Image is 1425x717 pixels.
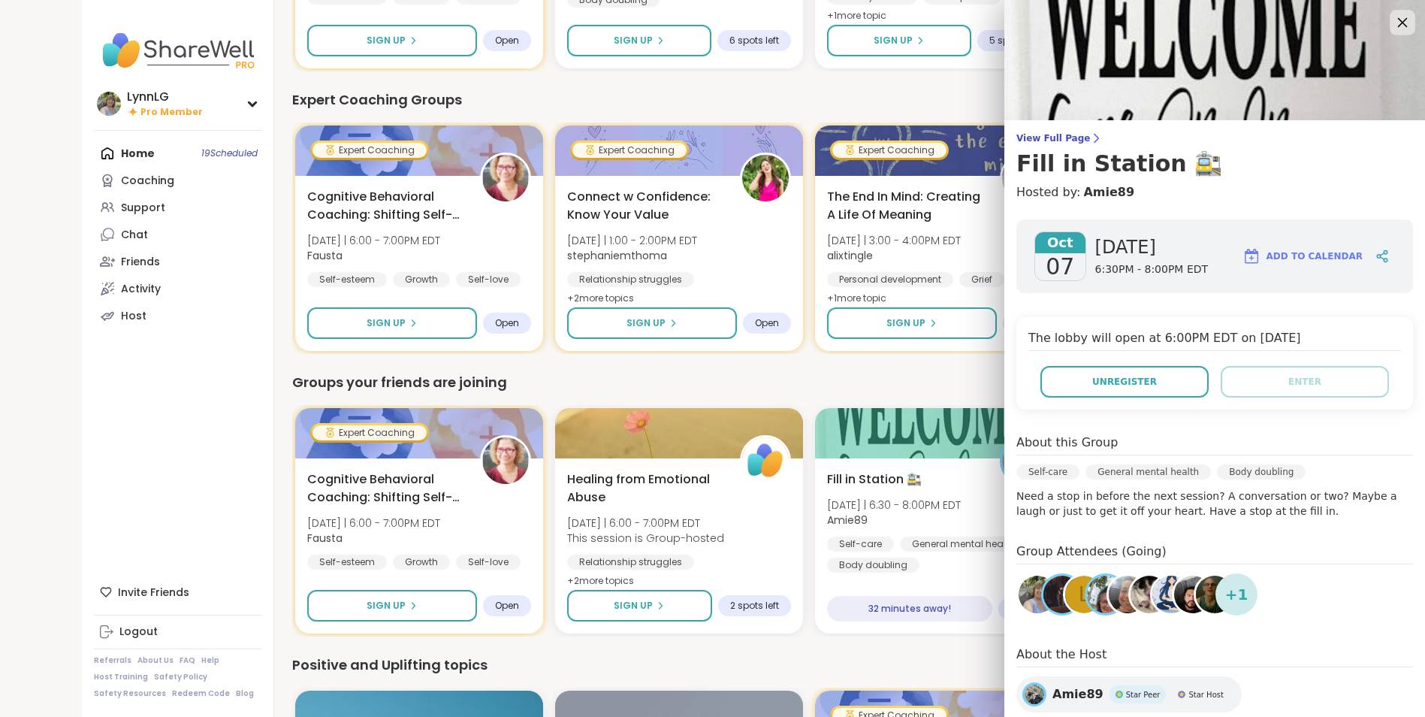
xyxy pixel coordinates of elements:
span: Fill in Station 🚉 [827,470,922,489]
div: Self-care [1016,464,1079,480]
img: Star Peer [1116,691,1123,698]
div: Friends [121,255,160,270]
span: Open [755,317,779,329]
span: This session is Group-hosted [567,531,724,546]
div: Invite Friends [94,579,261,606]
button: Sign Up [827,25,971,56]
img: Fausta [482,155,529,201]
a: Referrals [94,655,131,666]
span: [DATE] | 6:00 - 7:00PM EDT [567,516,724,531]
span: Sign Up [614,599,653,613]
span: 2 spots left [730,600,779,612]
a: View Full PageFill in Station 🚉 [1016,132,1413,177]
a: Help [201,655,219,666]
span: Sign Up [626,316,666,330]
p: Need a stop in before the next session? A conversation or two? Maybe a laugh or just to get it of... [1016,489,1413,519]
img: Amie89 [1025,685,1044,704]
span: [DATE] | 6:00 - 7:00PM EDT [307,516,440,531]
a: Logout [94,619,261,646]
button: Sign Up [567,25,711,56]
a: Blog [236,688,254,699]
a: PinkOnyx [1128,573,1170,616]
b: Fausta [307,531,343,546]
div: Host [121,309,146,324]
span: Amie89 [1052,685,1103,703]
button: Sign Up [567,307,737,339]
div: Support [121,201,165,216]
span: Oct [1035,232,1085,253]
span: + 1 [1225,583,1248,606]
button: Enter [1221,366,1389,398]
span: 6:30PM - 8:00PM EDT [1095,262,1209,277]
div: Expert Coaching Groups [292,89,1326,110]
span: 6 spots left [729,35,779,47]
div: Chat [121,228,148,243]
span: L [1079,580,1090,610]
a: Redeem Code [172,688,230,699]
img: Amie89 [1002,437,1049,484]
div: Logout [119,625,158,640]
span: 5 spots left [989,35,1039,47]
div: Self-care [827,537,894,552]
img: Jayde444 [1152,576,1190,613]
span: [DATE] | 1:00 - 2:00PM EDT [567,233,697,248]
img: PinkOnyx [1131,576,1168,613]
span: Sign Up [367,34,406,47]
button: Sign Up [827,307,997,339]
span: [DATE] | 6:00 - 7:00PM EDT [307,233,440,248]
a: Activity [94,275,261,302]
button: Add to Calendar [1236,238,1369,274]
a: Friends [94,248,261,275]
img: Monica2025 [1109,576,1146,613]
h4: About the Host [1016,646,1413,667]
img: ShareWell Logomark [1242,247,1260,265]
h4: Group Attendees (Going) [1016,543,1413,564]
h4: The lobby will open at 6:00PM EDT on [DATE] [1028,329,1401,351]
button: Unregister [1040,366,1209,398]
div: Self-esteem [307,272,387,287]
a: Support [94,194,261,221]
span: Sign Up [614,34,653,47]
img: lyssa [1043,576,1081,613]
img: ShareWell Nav Logo [94,24,261,77]
img: laurareidwitt [1087,576,1125,613]
span: Cognitive Behavioral Coaching: Shifting Self-Talk [307,188,463,224]
span: View Full Page [1016,132,1413,144]
span: Enter [1288,375,1321,389]
span: [DATE] [1095,235,1209,259]
span: Star Peer [1126,689,1161,700]
span: Open [495,317,519,329]
span: Sign Up [367,599,406,613]
span: 07 [1046,253,1074,280]
div: Relationship struggles [567,555,694,570]
a: Coaching [94,167,261,194]
span: Pro Member [140,106,203,119]
a: Safety Policy [154,672,207,682]
div: LynnLG [127,89,203,105]
div: Grief [959,272,1004,287]
b: Amie89 [827,513,868,528]
div: Expert Coaching [572,143,687,158]
a: lyssa [1041,573,1083,616]
span: Unregister [1092,375,1157,389]
img: Rob78_NJ [1174,576,1212,613]
a: Host Training [94,672,148,682]
span: [DATE] | 6:30 - 8:00PM EDT [827,498,961,513]
a: About Us [137,655,174,666]
div: Growth [393,272,450,287]
div: Body doubling [827,558,919,573]
h4: Hosted by: [1016,183,1413,201]
img: LynnLG [1019,576,1056,613]
span: Sign Up [367,316,406,330]
a: FAQ [180,655,195,666]
b: Fausta [307,248,343,263]
img: ShareWell [742,437,789,484]
a: LynnLG [1016,573,1058,616]
div: Expert Coaching [832,143,946,158]
a: Chat [94,221,261,248]
span: Connect w Confidence: Know Your Value [567,188,723,224]
span: Cognitive Behavioral Coaching: Shifting Self-Talk [307,470,463,507]
div: Self-love [456,555,521,570]
a: laurareidwitt [1085,573,1127,616]
a: Amie89Amie89Star PeerStar PeerStar HostStar Host [1016,676,1242,712]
